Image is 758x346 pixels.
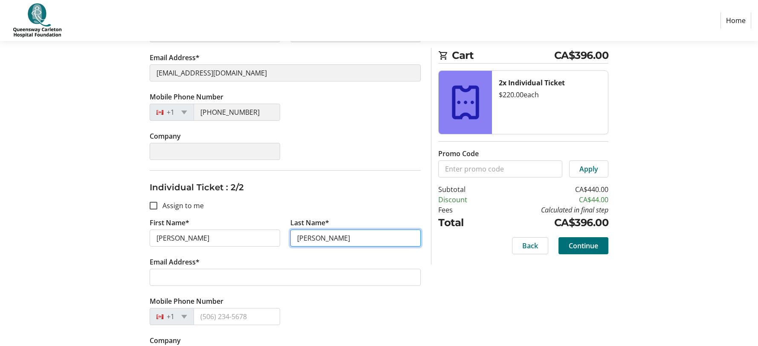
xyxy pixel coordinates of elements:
img: QCH Foundation's Logo [7,3,67,38]
label: Last Name* [290,218,329,228]
input: Enter promo code [438,160,562,177]
span: CA$396.00 [554,48,609,63]
span: Back [522,241,538,251]
td: CA$440.00 [489,184,608,195]
span: Apply [579,164,598,174]
span: Continue [569,241,598,251]
div: $220.00 each [499,90,601,100]
input: (506) 234-5678 [194,308,280,325]
button: Apply [569,160,608,177]
label: Mobile Phone Number [150,296,223,306]
label: Company [150,131,181,141]
label: Promo Code [438,148,479,159]
td: Total [438,215,489,230]
label: Email Address* [150,52,200,63]
td: Calculated in final step [489,205,608,215]
td: Fees [438,205,489,215]
strong: 2x Individual Ticket [499,78,565,87]
td: CA$44.00 [489,195,608,205]
button: Back [512,237,548,254]
input: (506) 234-5678 [194,104,280,121]
label: First Name* [150,218,189,228]
label: Assign to me [157,201,204,211]
td: CA$396.00 [489,215,608,230]
h3: Individual Ticket : 2/2 [150,181,421,194]
a: Home [720,12,751,29]
label: Company [150,335,181,346]
td: Subtotal [438,184,489,195]
label: Email Address* [150,257,200,267]
button: Continue [558,237,608,254]
td: Discount [438,195,489,205]
span: Cart [452,48,554,63]
label: Mobile Phone Number [150,92,223,102]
